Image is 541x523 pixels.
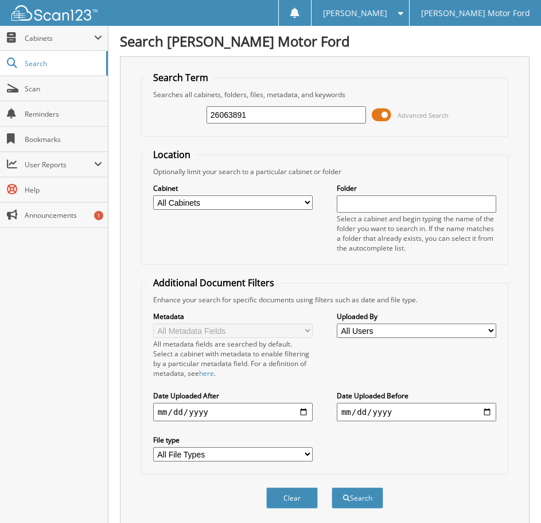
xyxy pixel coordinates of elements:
[332,487,383,509] button: Search
[25,210,102,220] span: Announcements
[153,403,313,421] input: start
[94,211,103,220] div: 1
[147,90,503,99] div: Searches all cabinets, folders, files, metadata, and keywords
[337,183,496,193] label: Folder
[199,368,214,378] a: here
[421,10,530,17] span: [PERSON_NAME] Motor Ford
[25,160,94,170] span: User Reports
[25,59,100,68] span: Search
[337,214,496,253] div: Select a cabinet and begin typing the name of the folder you want to search in. If the name match...
[153,312,313,321] label: Metadata
[25,84,102,94] span: Scan
[153,183,313,193] label: Cabinet
[25,33,94,43] span: Cabinets
[25,185,102,195] span: Help
[147,148,196,161] legend: Location
[11,5,98,21] img: scan123-logo-white.svg
[147,276,280,289] legend: Additional Document Filters
[147,167,503,176] div: Optionally limit your search to a particular cabinet or folder
[120,32,530,51] h1: Search [PERSON_NAME] Motor Ford
[25,109,102,119] span: Reminders
[153,339,313,378] div: All metadata fields are searched by default. Select a cabinet with metadata to enable filtering b...
[25,134,102,144] span: Bookmarks
[337,312,496,321] label: Uploaded By
[323,10,387,17] span: [PERSON_NAME]
[153,435,313,445] label: File type
[337,403,496,421] input: end
[337,391,496,401] label: Date Uploaded Before
[266,487,318,509] button: Clear
[147,71,214,84] legend: Search Term
[398,111,449,120] span: Advanced Search
[153,391,313,401] label: Date Uploaded After
[147,295,503,305] div: Enhance your search for specific documents using filters such as date and file type.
